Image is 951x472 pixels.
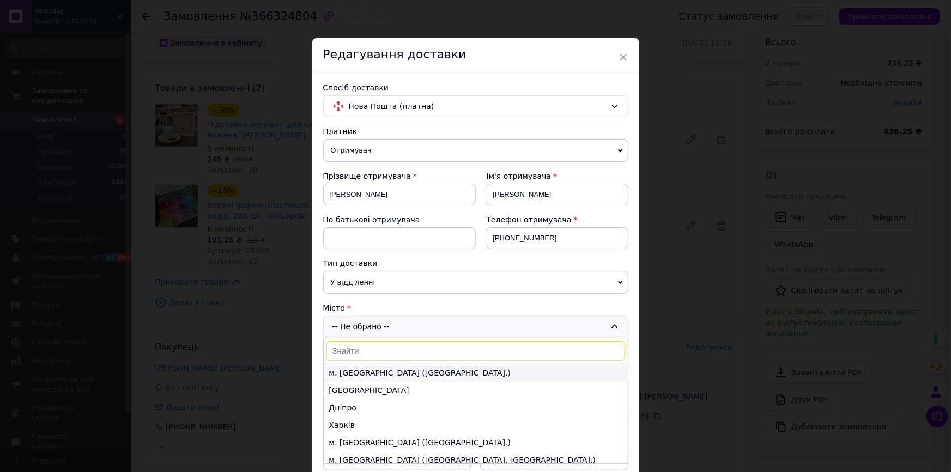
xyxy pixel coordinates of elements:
[323,139,628,162] span: Отримувач
[487,172,552,180] span: Ім'я отримувача
[324,364,628,382] li: м. [GEOGRAPHIC_DATA] ([GEOGRAPHIC_DATA].)
[312,38,639,71] div: Редагування доставки
[324,399,628,416] li: Дніпро
[324,382,628,399] li: [GEOGRAPHIC_DATA]
[323,127,358,136] span: Платник
[349,100,606,112] span: Нова Пошта (платна)
[323,302,628,313] div: Місто
[619,48,628,66] span: ×
[323,259,378,268] span: Тип доставки
[323,316,628,337] div: -- Не обрано --
[323,271,628,294] span: У відділенні
[324,416,628,434] li: Харків
[487,227,628,249] input: +380
[487,215,572,224] span: Телефон отримувача
[324,434,628,451] li: м. [GEOGRAPHIC_DATA] ([GEOGRAPHIC_DATA].)
[323,215,420,224] span: По батькові отримувача
[324,451,628,469] li: м. [GEOGRAPHIC_DATA] ([GEOGRAPHIC_DATA], [GEOGRAPHIC_DATA].)
[326,341,625,361] input: Знайти
[323,82,628,93] div: Спосіб доставки
[323,172,411,180] span: Прізвище отримувача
